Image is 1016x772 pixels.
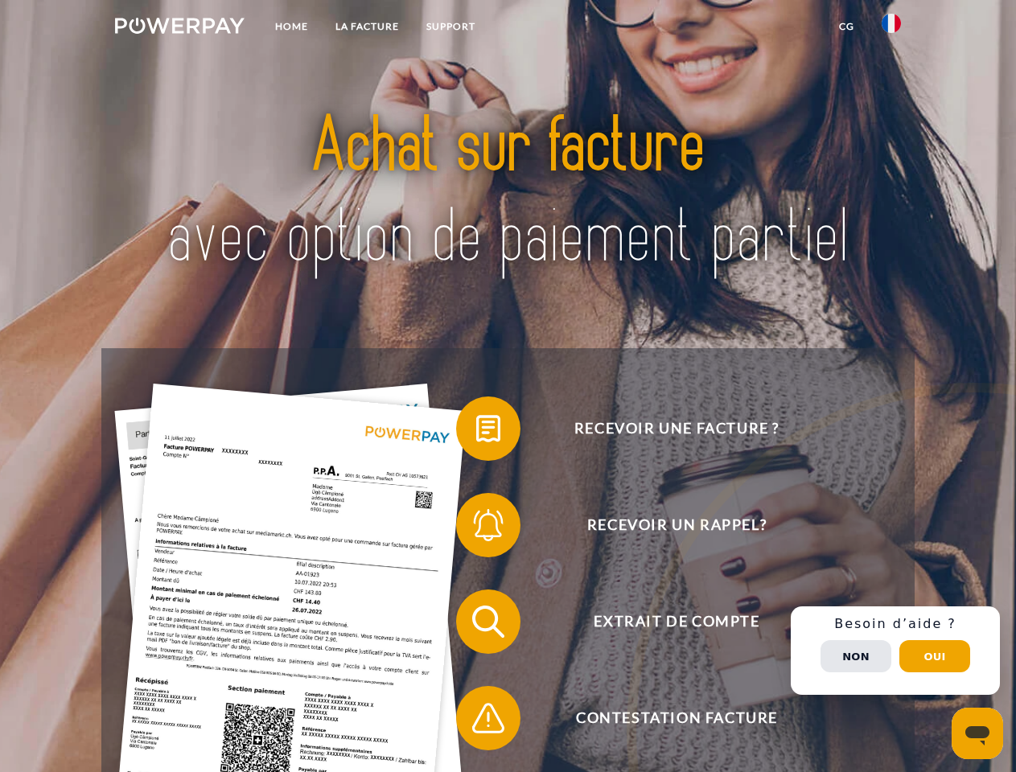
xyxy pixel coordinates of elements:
button: Non [821,640,891,672]
a: LA FACTURE [322,12,413,41]
img: logo-powerpay-white.svg [115,18,245,34]
button: Recevoir une facture ? [456,396,874,461]
a: Home [261,12,322,41]
iframe: Bouton de lancement de la fenêtre de messagerie [952,708,1003,759]
button: Extrait de compte [456,589,874,654]
h3: Besoin d’aide ? [800,616,990,632]
span: Contestation Facture [479,686,874,750]
button: Oui [899,640,970,672]
a: Support [413,12,489,41]
span: Recevoir une facture ? [479,396,874,461]
button: Contestation Facture [456,686,874,750]
a: CG [825,12,868,41]
div: Schnellhilfe [791,606,1000,695]
img: qb_bill.svg [468,409,508,449]
img: fr [882,14,901,33]
span: Recevoir un rappel? [479,493,874,557]
img: qb_bell.svg [468,505,508,545]
img: title-powerpay_fr.svg [154,77,862,308]
button: Recevoir un rappel? [456,493,874,557]
img: qb_warning.svg [468,698,508,738]
img: qb_search.svg [468,602,508,642]
span: Extrait de compte [479,589,874,654]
